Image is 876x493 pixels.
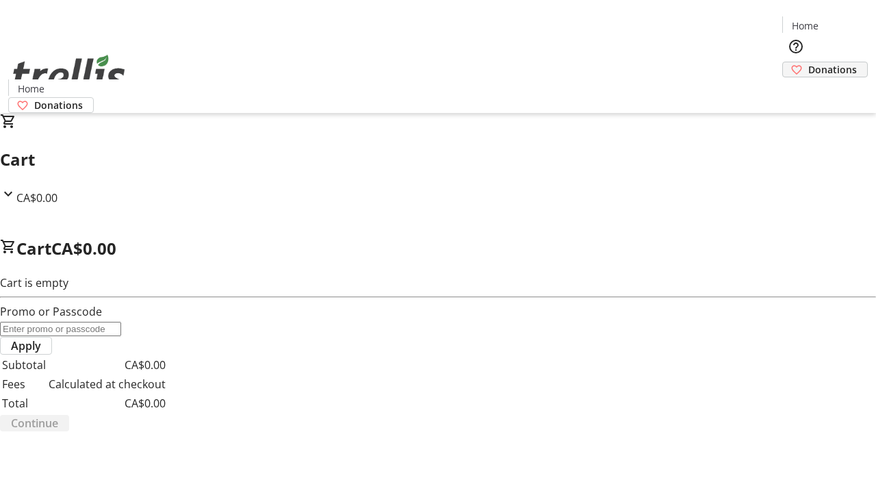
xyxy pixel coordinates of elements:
[48,356,166,374] td: CA$0.00
[1,394,47,412] td: Total
[1,375,47,393] td: Fees
[34,98,83,112] span: Donations
[1,356,47,374] td: Subtotal
[782,77,810,105] button: Cart
[8,97,94,113] a: Donations
[11,338,41,354] span: Apply
[51,237,116,260] span: CA$0.00
[792,18,819,33] span: Home
[783,18,827,33] a: Home
[782,33,810,60] button: Help
[48,394,166,412] td: CA$0.00
[808,62,857,77] span: Donations
[782,62,868,77] a: Donations
[18,81,44,96] span: Home
[16,190,57,205] span: CA$0.00
[48,375,166,393] td: Calculated at checkout
[9,81,53,96] a: Home
[8,40,130,108] img: Orient E2E Organization 11EYZUEs16's Logo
